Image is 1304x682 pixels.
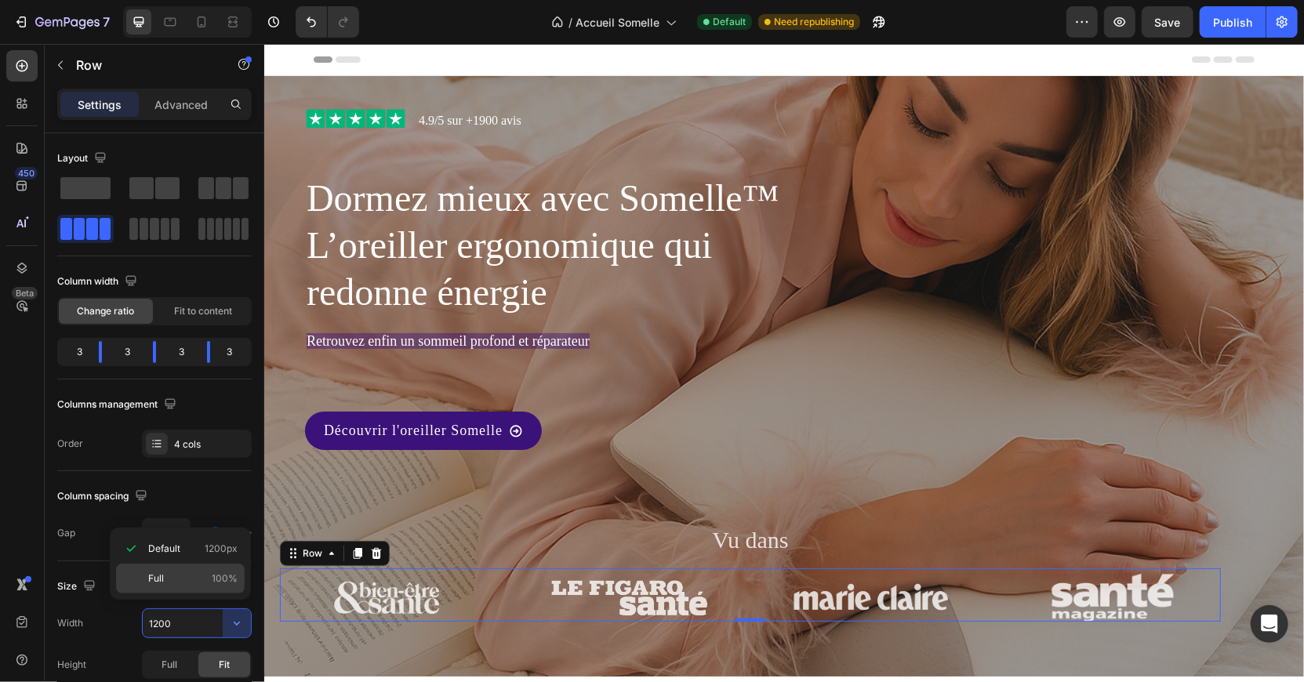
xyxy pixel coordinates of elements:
[57,486,151,507] div: Column spacing
[713,15,746,29] span: Default
[114,341,140,363] div: 3
[60,341,86,363] div: 3
[57,148,110,169] div: Layout
[296,6,359,38] div: Undo/Redo
[78,304,135,318] span: Change ratio
[143,609,251,637] input: Auto
[57,437,83,451] div: Order
[786,530,912,578] img: gempages_578467041686586249-f98ccc95-4b31-4e5d-835b-0ef9ba0fbb92.png
[287,532,444,574] img: gempages_578467041686586249-532e857a-0b69-4267-ab50-7ebd045c324b.png
[205,542,238,556] span: 1200px
[148,571,164,586] span: Full
[103,13,110,31] p: 7
[162,658,177,672] span: Full
[57,658,86,672] div: Height
[143,519,190,547] input: Auto
[148,542,180,556] span: Default
[76,56,209,74] p: Row
[774,15,854,29] span: Need republishing
[1213,14,1252,31] div: Publish
[57,394,180,415] div: Columns management
[568,14,572,31] span: /
[57,616,83,630] div: Width
[1200,6,1266,38] button: Publish
[12,287,38,299] div: Beta
[169,341,194,363] div: 3
[174,304,232,318] span: Fit to content
[1142,6,1193,38] button: Save
[6,6,117,38] button: 7
[1155,16,1181,29] span: Save
[264,44,1304,682] iframe: Design area
[223,341,249,363] div: 3
[57,271,140,292] div: Column width
[35,502,61,517] div: Row
[576,14,659,31] span: Accueil Somelle
[15,167,38,180] div: 450
[154,96,208,113] p: Advanced
[57,576,99,597] div: Size
[219,658,230,672] span: Fit
[78,96,122,113] p: Settings
[212,571,238,586] span: 100%
[59,532,187,575] img: gempages_578467041686586249-70c55db5-08d3-4e5a-b868-667cd1b8c0fc.png
[1251,605,1288,643] div: Open Intercom Messenger
[174,437,248,452] div: 4 cols
[529,538,685,569] img: gempages_578467041686586249-5494a2c3-b4a1-44a6-af34-0833dd7930a4.png
[57,526,75,540] div: Gap
[448,483,524,509] span: Vu dans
